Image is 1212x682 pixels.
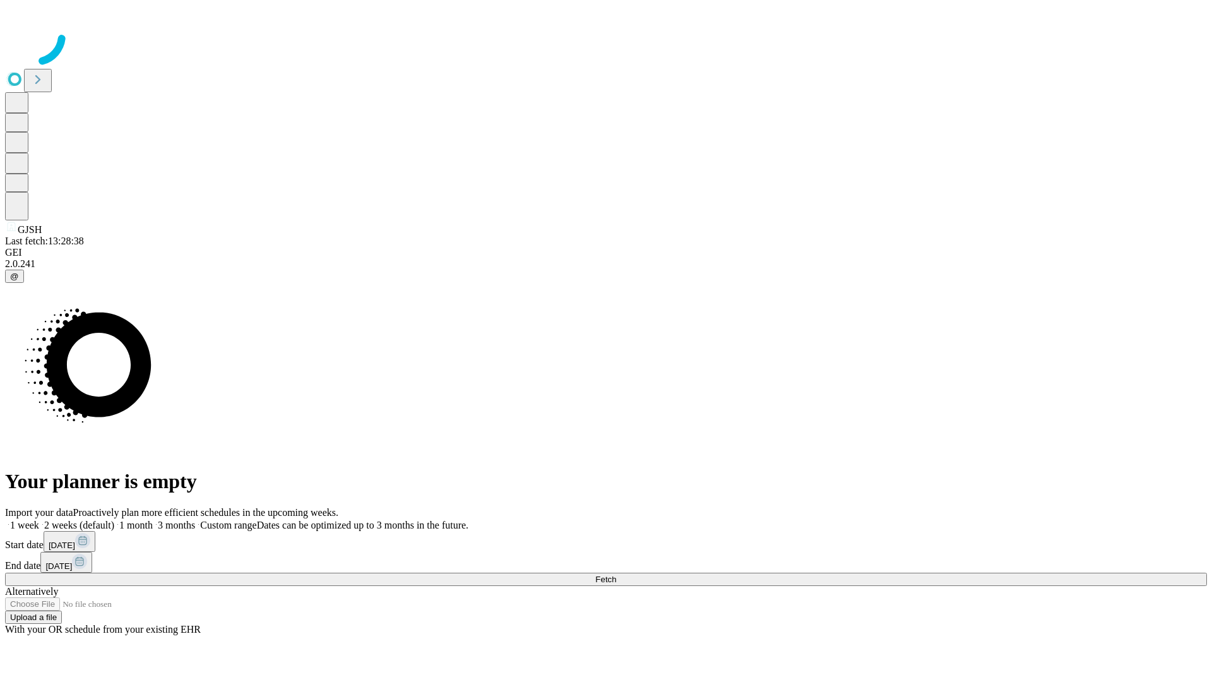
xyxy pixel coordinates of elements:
[200,520,256,530] span: Custom range
[257,520,468,530] span: Dates can be optimized up to 3 months in the future.
[40,552,92,573] button: [DATE]
[5,531,1207,552] div: Start date
[49,541,75,550] span: [DATE]
[595,575,616,584] span: Fetch
[5,624,201,635] span: With your OR schedule from your existing EHR
[10,520,39,530] span: 1 week
[119,520,153,530] span: 1 month
[10,272,19,281] span: @
[158,520,195,530] span: 3 months
[45,561,72,571] span: [DATE]
[5,573,1207,586] button: Fetch
[5,258,1207,270] div: 2.0.241
[5,247,1207,258] div: GEI
[73,507,338,518] span: Proactively plan more efficient schedules in the upcoming weeks.
[5,586,58,597] span: Alternatively
[5,507,73,518] span: Import your data
[5,552,1207,573] div: End date
[5,270,24,283] button: @
[5,470,1207,493] h1: Your planner is empty
[44,531,95,552] button: [DATE]
[5,236,84,246] span: Last fetch: 13:28:38
[5,611,62,624] button: Upload a file
[44,520,114,530] span: 2 weeks (default)
[18,224,42,235] span: GJSH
